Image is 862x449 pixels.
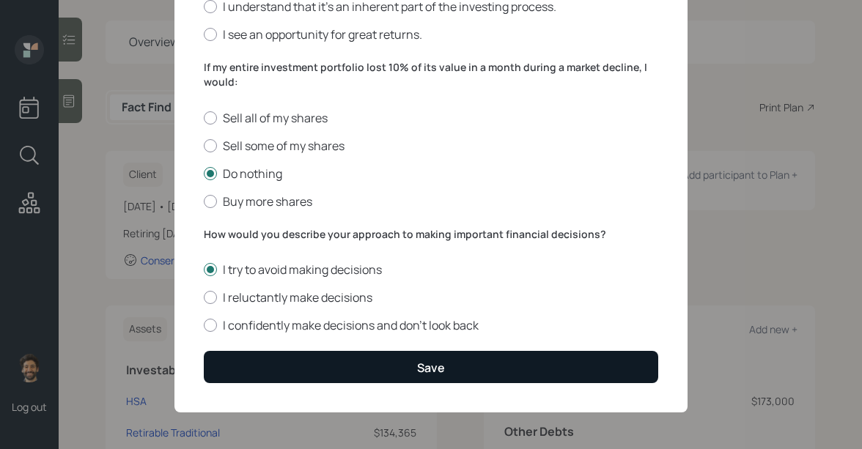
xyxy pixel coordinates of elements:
[204,166,658,182] label: Do nothing
[204,317,658,333] label: I confidently make decisions and don’t look back
[204,193,658,209] label: Buy more shares
[204,227,658,242] label: How would you describe your approach to making important financial decisions?
[204,138,658,154] label: Sell some of my shares
[204,289,658,305] label: I reluctantly make decisions
[204,261,658,278] label: I try to avoid making decisions
[417,360,445,376] div: Save
[204,110,658,126] label: Sell all of my shares
[204,60,658,89] label: If my entire investment portfolio lost 10% of its value in a month during a market decline, I would:
[204,351,658,382] button: Save
[204,26,658,42] label: I see an opportunity for great returns.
